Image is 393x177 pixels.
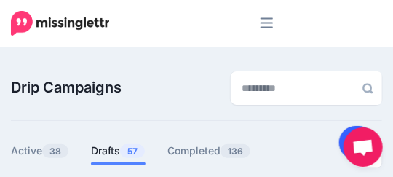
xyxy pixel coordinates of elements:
span: 57 [120,144,145,158]
a: Completed136 [167,142,251,160]
a: Drafts57 [91,142,146,160]
button: Menu [237,12,273,34]
a: Active38 [11,142,69,160]
img: Missinglettr [11,11,109,36]
img: search-grey-6.png [362,83,373,94]
span: 38 [42,144,68,158]
a: Open chat [344,127,383,167]
span: Drip Campaigns [11,79,122,96]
